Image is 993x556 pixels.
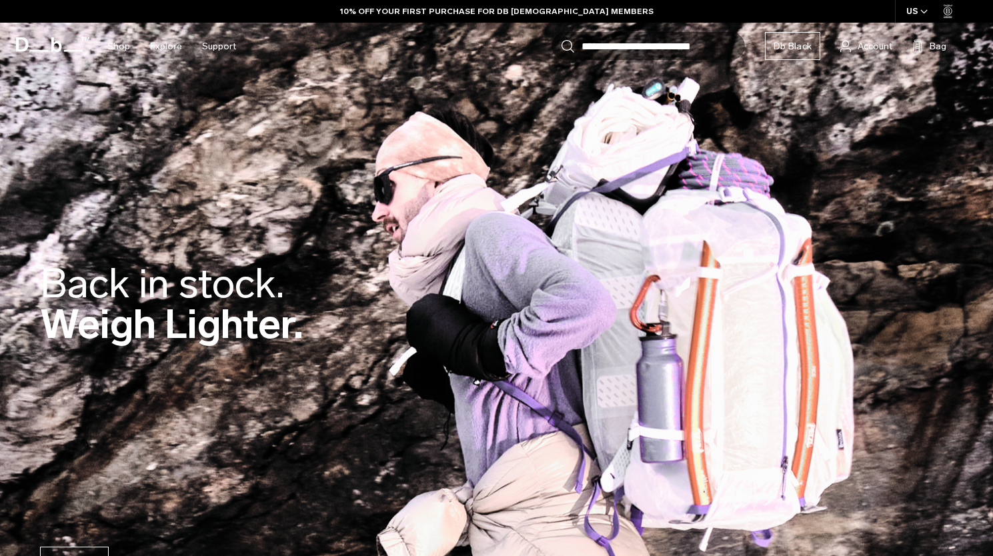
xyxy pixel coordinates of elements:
[858,39,892,53] span: Account
[202,23,236,70] a: Support
[40,263,303,345] h2: Weigh Lighter.
[150,23,182,70] a: Explore
[40,259,284,308] span: Back in stock.
[340,5,654,17] a: 10% OFF YOUR FIRST PURCHASE FOR DB [DEMOGRAPHIC_DATA] MEMBERS
[912,38,946,54] button: Bag
[107,23,130,70] a: Shop
[840,38,892,54] a: Account
[97,23,246,70] nav: Main Navigation
[765,32,820,60] a: Db Black
[930,39,946,53] span: Bag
